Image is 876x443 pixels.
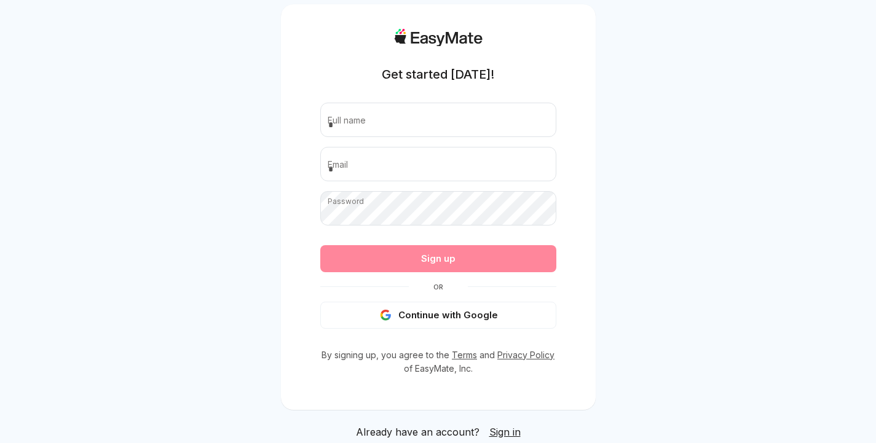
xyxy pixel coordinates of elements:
a: Terms [452,350,477,360]
button: Continue with Google [320,302,556,329]
span: Sign in [489,426,521,438]
a: Privacy Policy [497,350,554,360]
p: By signing up, you agree to the and of EasyMate, Inc. [320,348,556,375]
span: Or [409,282,468,292]
a: Sign in [489,425,521,439]
h1: Get started [DATE]! [382,66,494,83]
span: Already have an account? [356,425,479,439]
